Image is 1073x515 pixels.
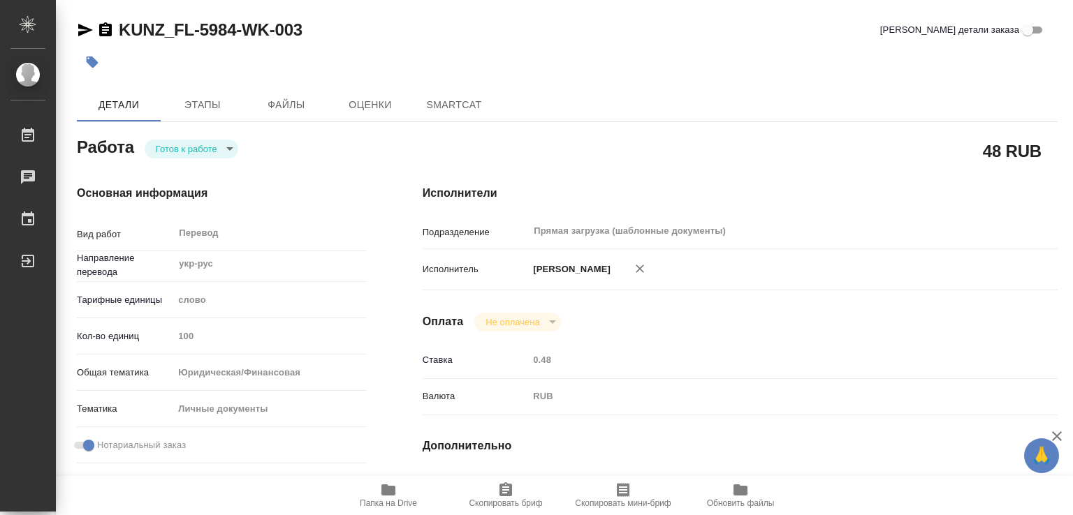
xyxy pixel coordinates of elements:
[145,140,238,158] div: Готов к работе
[77,329,173,343] p: Кол-во единиц
[682,476,799,515] button: Обновить файлы
[330,476,447,515] button: Папка на Drive
[423,262,529,276] p: Исполнитель
[1024,438,1059,473] button: 🙏
[528,262,611,276] p: [PERSON_NAME]
[423,438,1058,454] h4: Дополнительно
[77,133,134,158] h2: Работа
[77,293,173,307] p: Тарифные единицы
[528,350,1005,370] input: Пустое поле
[575,498,671,508] span: Скопировать мини-бриф
[423,185,1058,202] h4: Исполнители
[707,498,775,508] span: Обновить файлы
[173,361,366,385] div: Юридическая/Финансовая
[469,498,542,508] span: Скопировать бриф
[97,22,114,38] button: Скопировать ссылку
[983,139,1042,163] h2: 48 RUB
[423,313,464,330] h4: Оплата
[481,316,543,328] button: Не оплачена
[97,438,186,452] span: Нотариальный заказ
[173,326,366,346] input: Пустое поле
[880,23,1019,37] span: [PERSON_NAME] детали заказа
[564,476,682,515] button: Скопировать мини-бриф
[474,313,560,331] div: Готов к работе
[528,385,1005,408] div: RUB
[423,353,529,367] p: Ставка
[77,227,173,241] p: Вид работ
[169,96,236,114] span: Этапы
[423,225,529,239] p: Подразделение
[421,96,488,114] span: SmartCat
[423,389,529,403] p: Валюта
[85,96,152,114] span: Детали
[253,96,320,114] span: Файлы
[119,20,302,39] a: KUNZ_FL-5984-WK-003
[1030,441,1053,470] span: 🙏
[337,96,404,114] span: Оценки
[625,253,655,284] button: Удалить исполнителя
[360,498,417,508] span: Папка на Drive
[173,288,366,312] div: слово
[77,366,173,380] p: Общая тематика
[77,47,108,77] button: Добавить тэг
[77,402,173,416] p: Тематика
[447,476,564,515] button: Скопировать бриф
[77,251,173,279] p: Направление перевода
[77,185,367,202] h4: Основная информация
[152,143,221,155] button: Готов к работе
[528,472,1005,493] input: Пустое поле
[77,22,94,38] button: Скопировать ссылку для ЯМессенджера
[173,397,366,421] div: Личные документы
